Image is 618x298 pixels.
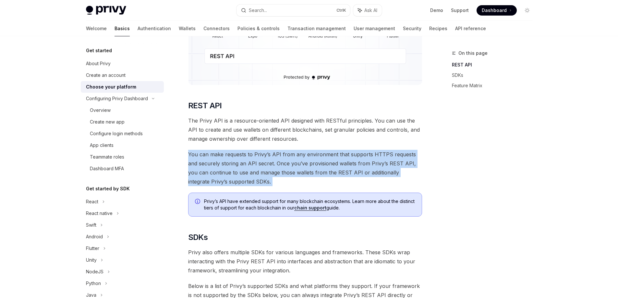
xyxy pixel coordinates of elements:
a: Security [403,21,421,36]
a: User management [354,21,395,36]
div: Android [86,233,103,241]
span: Dashboard [482,7,507,14]
div: Choose your platform [86,83,136,91]
a: Overview [81,104,164,116]
a: chain support [294,205,326,211]
button: Toggle dark mode [522,5,532,16]
span: The Privy API is a resource-oriented API designed with RESTful principles. You can use the API to... [188,116,422,143]
a: Create new app [81,116,164,128]
div: Teammate roles [90,153,124,161]
a: Recipes [429,21,447,36]
a: Welcome [86,21,107,36]
div: Swift [86,221,96,229]
a: About Privy [81,58,164,69]
div: Unity [86,256,97,264]
span: Ask AI [364,7,377,14]
a: Support [451,7,469,14]
span: REST API [188,101,222,111]
a: Dashboard MFA [81,163,164,174]
a: REST API [452,60,538,70]
a: Wallets [179,21,196,36]
a: Connectors [203,21,230,36]
div: Python [86,280,101,287]
a: Feature Matrix [452,80,538,91]
div: Overview [90,106,111,114]
div: About Privy [86,60,111,67]
div: Search... [249,6,267,14]
a: Choose your platform [81,81,164,93]
span: SDKs [188,232,208,243]
div: React native [86,209,113,217]
div: React [86,198,98,206]
a: Configure login methods [81,128,164,139]
a: SDKs [452,70,538,80]
a: Teammate roles [81,151,164,163]
span: Privy also offers multiple SDKs for various languages and frameworks. These SDKs wrap interacting... [188,248,422,275]
a: API reference [455,21,486,36]
h5: Get started [86,47,112,54]
a: Dashboard [477,5,517,16]
span: You can make requests to Privy’s API from any environment that supports HTTPS requests and secure... [188,150,422,186]
h5: Get started by SDK [86,185,130,193]
div: App clients [90,141,114,149]
div: Configure login methods [90,130,143,137]
img: light logo [86,6,126,15]
a: Transaction management [287,21,346,36]
span: Privy’s API have extended support for many blockchain ecosystems. Learn more about the distinct t... [204,198,415,211]
a: Demo [430,7,443,14]
div: Create new app [90,118,125,126]
span: Ctrl K [336,8,346,13]
a: Policies & controls [237,21,280,36]
div: NodeJS [86,268,103,276]
div: Dashboard MFA [90,165,124,173]
a: Basics [115,21,130,36]
svg: Info [195,199,201,205]
div: Configuring Privy Dashboard [86,95,148,102]
a: Create an account [81,69,164,81]
button: Search...CtrlK [236,5,350,16]
button: Ask AI [353,5,382,16]
div: Flutter [86,244,99,252]
span: On this page [458,49,488,57]
div: Create an account [86,71,126,79]
a: App clients [81,139,164,151]
a: Authentication [138,21,171,36]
